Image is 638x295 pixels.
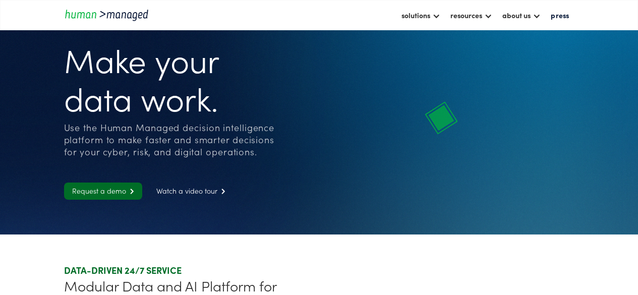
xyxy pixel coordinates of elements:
[126,188,134,195] span: 
[401,9,430,21] div: solutions
[64,264,315,276] div: DATA-DRIVEN 24/7 SERVICE
[497,7,546,24] div: about us
[64,183,142,200] a: Request a demo
[64,8,155,22] a: home
[64,122,283,158] div: Use the Human Managed decision intelligence platform to make faster and smarter decisions for you...
[445,7,497,24] div: resources
[64,40,283,116] h1: Make your data work.
[450,9,482,21] div: resources
[502,9,531,21] div: about us
[217,188,225,195] span: 
[148,183,234,200] a: Watch a video tour
[396,7,445,24] div: solutions
[546,7,574,24] a: press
